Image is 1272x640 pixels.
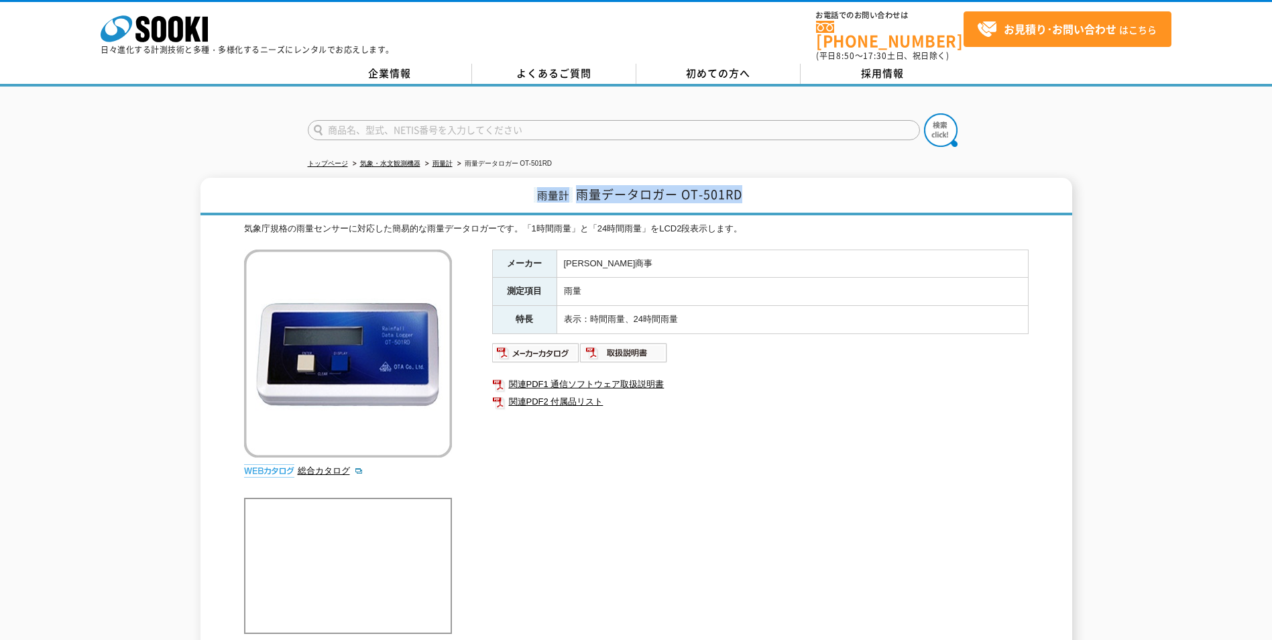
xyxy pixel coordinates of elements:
p: 日々進化する計測技術と多種・多様化するニーズにレンタルでお応えします。 [101,46,394,54]
img: メーカーカタログ [492,342,580,364]
img: btn_search.png [924,113,958,147]
th: 特長 [492,306,557,334]
a: よくあるご質問 [472,64,636,84]
span: (平日 ～ 土日、祝日除く) [816,50,949,62]
a: トップページ [308,160,348,167]
img: webカタログ [244,464,294,478]
span: 雨量データロガー OT-501RD [576,185,742,203]
input: 商品名、型式、NETIS番号を入力してください [308,120,920,140]
a: 関連PDF2 付属品リスト [492,393,1029,411]
a: 企業情報 [308,64,472,84]
a: 総合カタログ [298,466,363,476]
a: 雨量計 [432,160,453,167]
div: 気象庁規格の雨量センサーに対応した簡易的な雨量データロガーです。「1時間雨量」と「24時間雨量」をLCD2段表示します。 [244,222,1029,236]
a: メーカーカタログ [492,351,580,361]
a: 取扱説明書 [580,351,668,361]
a: 初めての方へ [636,64,801,84]
span: 雨量計 [534,187,573,203]
td: [PERSON_NAME]商事 [557,250,1028,278]
td: 表示：時間雨量、24時間雨量 [557,306,1028,334]
td: 雨量 [557,278,1028,306]
img: 取扱説明書 [580,342,668,364]
a: 関連PDF1 通信ソフトウェア取扱説明書 [492,376,1029,393]
img: 雨量データロガー OT-501RD [244,250,452,458]
th: 測定項目 [492,278,557,306]
a: [PHONE_NUMBER] [816,21,964,48]
a: お見積り･お問い合わせはこちら [964,11,1171,47]
span: 初めての方へ [686,66,750,81]
span: お電話でのお問い合わせは [816,11,964,19]
th: メーカー [492,250,557,278]
li: 雨量データロガー OT-501RD [455,157,553,171]
span: 8:50 [836,50,855,62]
a: 採用情報 [801,64,965,84]
a: 気象・水文観測機器 [360,160,420,167]
span: 17:30 [863,50,887,62]
span: はこちら [977,19,1157,40]
strong: お見積り･お問い合わせ [1004,21,1116,37]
